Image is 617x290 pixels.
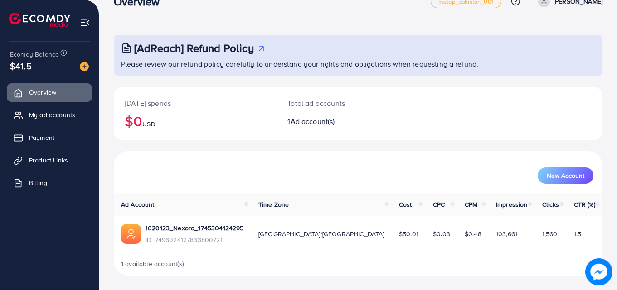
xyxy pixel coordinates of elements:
[9,13,70,27] img: logo
[29,88,56,97] span: Overview
[142,119,155,128] span: USD
[146,223,243,233] a: 1020123_Nexora_1745304124295
[399,200,412,209] span: Cost
[433,200,445,209] span: CPC
[10,59,32,72] span: $41.5
[7,83,92,101] a: Overview
[125,112,266,129] h2: $0
[29,178,47,187] span: Billing
[542,229,558,238] span: 1,560
[7,128,92,147] a: Payment
[574,229,581,238] span: 1.5
[10,50,59,59] span: Ecomdy Balance
[121,200,155,209] span: Ad Account
[29,133,54,142] span: Payment
[496,229,517,238] span: 103,661
[574,200,595,209] span: CTR (%)
[125,98,266,109] p: [DATE] spends
[538,167,593,184] button: New Account
[399,229,418,238] span: $50.01
[121,224,141,244] img: ic-ads-acc.e4c84228.svg
[287,117,388,126] h2: 1
[542,200,559,209] span: Clicks
[465,200,477,209] span: CPM
[146,235,243,244] span: ID: 7496024127833800721
[121,259,185,268] span: 1 available account(s)
[465,229,481,238] span: $0.48
[258,200,289,209] span: Time Zone
[29,110,75,119] span: My ad accounts
[7,106,92,124] a: My ad accounts
[7,174,92,192] a: Billing
[291,116,335,126] span: Ad account(s)
[80,62,89,71] img: image
[287,98,388,109] p: Total ad accounts
[433,229,450,238] span: $0.03
[258,229,384,238] span: [GEOGRAPHIC_DATA]/[GEOGRAPHIC_DATA]
[496,200,528,209] span: Impression
[29,156,68,165] span: Product Links
[7,151,92,169] a: Product Links
[121,58,597,69] p: Please review our refund policy carefully to understand your rights and obligations when requesti...
[80,17,90,28] img: menu
[134,42,254,55] h3: [AdReach] Refund Policy
[585,258,612,285] img: image
[547,172,584,179] span: New Account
